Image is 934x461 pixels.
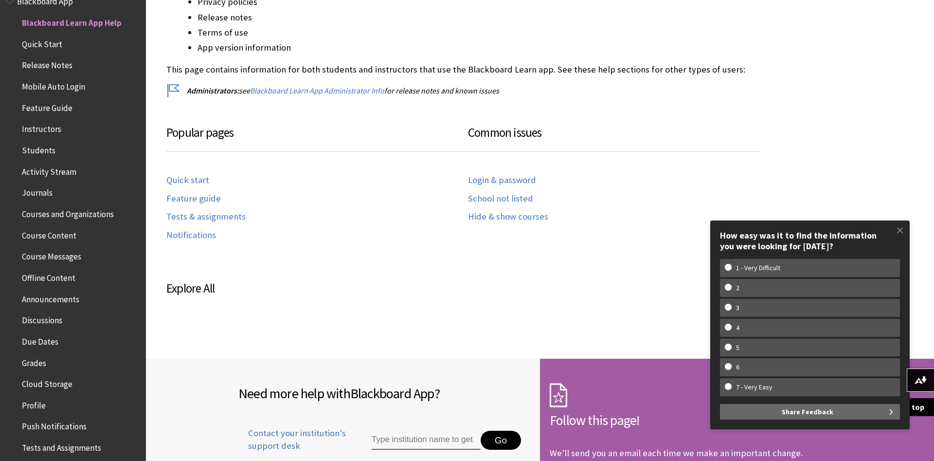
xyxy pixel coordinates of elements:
h3: Explore All [166,279,770,298]
span: Blackboard App [350,385,434,402]
span: Announcements [22,291,79,304]
span: Contact your institution's support desk [238,427,349,452]
span: Instructors [22,121,61,134]
p: We'll send you an email each time we make an important change. [550,447,803,459]
span: Mobile Auto Login [22,78,85,92]
p: see for release notes and known issues [166,85,770,96]
span: Students [22,142,55,155]
h3: Popular pages [166,124,468,152]
w-span: 7 - Very Easy [725,383,784,391]
span: Blackboard Learn App Help [22,15,122,28]
span: Grades [22,355,46,368]
li: App version information [198,41,770,55]
span: Quick Start [22,36,62,49]
h2: Need more help with ? [238,383,530,404]
a: Notifications [166,230,216,241]
li: Terms of use [198,26,770,39]
a: Tests & assignments [166,211,246,222]
h2: Follow this page! [550,410,842,430]
span: Course Messages [22,249,81,262]
a: School not listed [468,193,533,204]
span: Administrators: [187,86,239,95]
img: Subscription Icon [550,383,567,407]
span: Discussions [22,312,62,325]
span: Cloud Storage [22,376,72,389]
span: Push Notifications [22,419,87,432]
button: Go [481,431,521,450]
span: Courses and Organizations [22,206,114,219]
span: Profile [22,397,46,410]
h3: Common issues [468,124,760,152]
span: Journals [22,185,53,198]
w-span: 3 [725,304,751,312]
span: Activity Stream [22,164,76,177]
a: Login & password [468,175,536,186]
a: Blackboard Learn App Administrator Info [250,86,384,96]
span: Tests and Assignments [22,440,101,453]
span: Offline Content [22,270,75,283]
w-span: 4 [725,324,751,332]
span: Release Notes [22,57,72,71]
input: Type institution name to get support [372,431,481,450]
li: Release notes [198,11,770,24]
span: Due Dates [22,333,58,347]
w-span: 6 [725,363,751,371]
span: Course Content [22,227,76,240]
button: Share Feedback [720,404,900,420]
w-span: 1 - Very Difficult [725,264,791,272]
a: Quick start [166,175,209,186]
span: Feature Guide [22,100,72,113]
a: Feature guide [166,193,221,204]
p: This page contains information for both students and instructors that use the Blackboard Learn ap... [166,63,770,76]
a: Hide & show courses [468,211,548,222]
div: How easy was it to find the information you were looking for [DATE]? [720,230,900,251]
w-span: 2 [725,284,751,292]
span: Share Feedback [782,404,833,420]
w-span: 5 [725,344,751,352]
